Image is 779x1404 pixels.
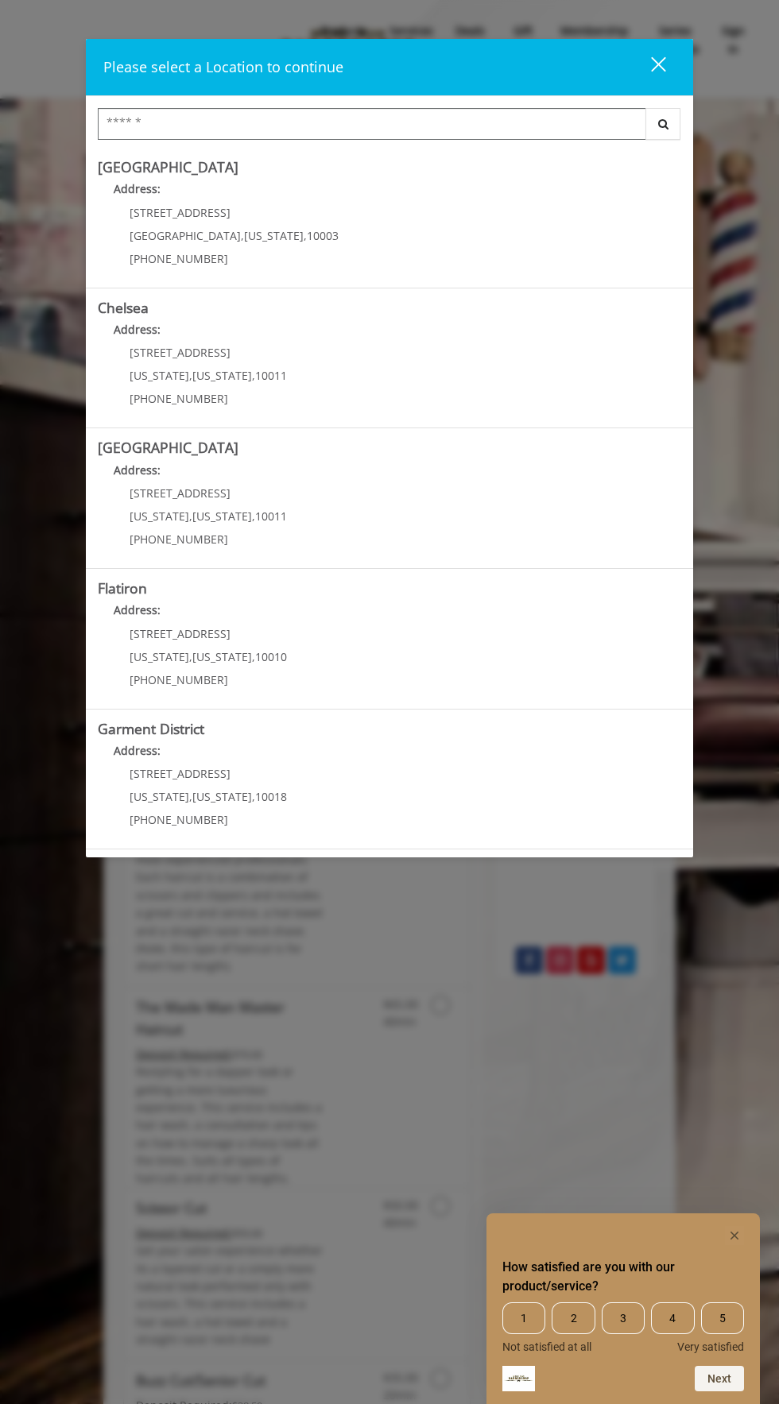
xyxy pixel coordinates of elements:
h2: How satisfied are you with our product/service? Select an option from 1 to 5, with 1 being Not sa... [502,1258,744,1296]
button: close dialog [622,51,676,83]
b: Address: [114,322,161,337]
span: [STREET_ADDRESS] [130,345,231,360]
span: , [252,649,255,664]
div: Center Select [98,108,681,148]
span: [US_STATE] [130,649,189,664]
span: 1 [502,1302,545,1334]
b: Address: [114,181,161,196]
span: 4 [651,1302,694,1334]
span: , [252,789,255,804]
span: Very satisfied [677,1340,744,1353]
span: , [189,368,192,383]
span: [US_STATE] [192,509,252,524]
span: [PHONE_NUMBER] [130,251,228,266]
span: 3 [602,1302,645,1334]
b: Address: [114,462,161,478]
span: [US_STATE] [192,368,252,383]
div: close dialog [633,56,665,79]
span: 10011 [255,509,287,524]
span: 10003 [307,228,339,243]
span: [US_STATE] [130,368,189,383]
span: [US_STATE] [244,228,304,243]
span: [PHONE_NUMBER] [130,672,228,687]
b: Flatiron [98,578,147,598]
input: Search Center [98,108,646,140]
span: [PHONE_NUMBER] [130,391,228,406]
span: , [252,368,255,383]
span: [STREET_ADDRESS] [130,205,231,220]
span: , [304,228,307,243]
span: 5 [701,1302,744,1334]
span: [STREET_ADDRESS] [130,766,231,781]
span: 10010 [255,649,287,664]
span: [PHONE_NUMBER] [130,812,228,827]
span: , [189,789,192,804]
button: Hide survey [725,1226,744,1245]
span: Please select a Location to continue [103,57,343,76]
b: Address: [114,602,161,617]
span: , [252,509,255,524]
span: [US_STATE] [192,789,252,804]
span: [US_STATE] [130,789,189,804]
b: Garment District [98,719,204,738]
span: [GEOGRAPHIC_DATA] [130,228,241,243]
span: 2 [552,1302,595,1334]
b: [GEOGRAPHIC_DATA] [98,438,238,457]
div: How satisfied are you with our product/service? Select an option from 1 to 5, with 1 being Not sa... [502,1226,744,1391]
span: 10018 [255,789,287,804]
span: [STREET_ADDRESS] [130,485,231,501]
button: Next question [695,1366,744,1391]
span: [US_STATE] [130,509,189,524]
span: [PHONE_NUMBER] [130,532,228,547]
b: Chelsea [98,298,149,317]
i: Search button [654,118,672,130]
b: Address: [114,743,161,758]
b: [GEOGRAPHIC_DATA] [98,157,238,176]
span: , [189,649,192,664]
span: , [189,509,192,524]
div: How satisfied are you with our product/service? Select an option from 1 to 5, with 1 being Not sa... [502,1302,744,1353]
span: Not satisfied at all [502,1340,591,1353]
span: [US_STATE] [192,649,252,664]
span: [STREET_ADDRESS] [130,626,231,641]
span: 10011 [255,368,287,383]
span: , [241,228,244,243]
